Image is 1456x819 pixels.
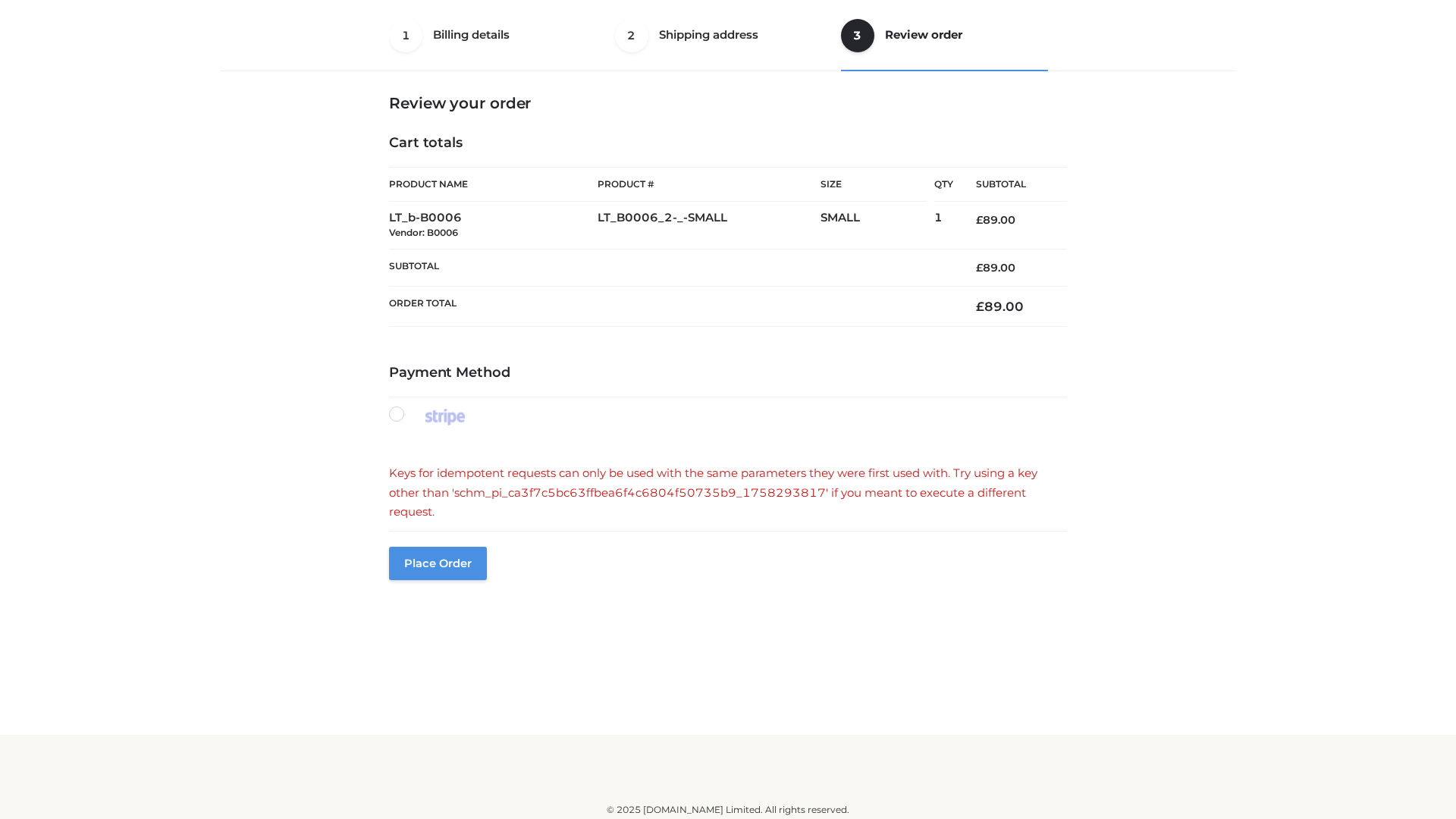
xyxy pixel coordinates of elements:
[976,299,984,314] span: £
[389,287,953,327] th: Order Total
[389,463,1067,522] div: Keys for idempotent requests can only be used with the same parameters they were first used with....
[934,202,953,249] td: 1
[976,299,1024,314] bdi: 89.00
[953,168,1067,202] th: Subtotal
[389,227,458,238] small: Vendor: B0006
[976,213,983,227] span: £
[389,167,598,202] th: Product Name
[976,213,1015,227] bdi: 89.00
[934,167,953,202] th: Qty
[976,261,1015,275] bdi: 89.00
[389,547,487,580] button: Place order
[821,202,934,249] td: SMALL
[598,202,821,249] td: LT_B0006_2-_-SMALL
[976,261,983,275] span: £
[389,135,1067,152] h4: Cart totals
[598,167,821,202] th: Product #
[389,202,598,249] td: LT_b-B0006
[821,168,927,202] th: Size
[389,94,1067,112] h3: Review your order
[225,802,1231,817] div: © 2025 [DOMAIN_NAME] Limited. All rights reserved.
[389,365,1067,381] h4: Payment Method
[389,249,953,286] th: Subtotal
